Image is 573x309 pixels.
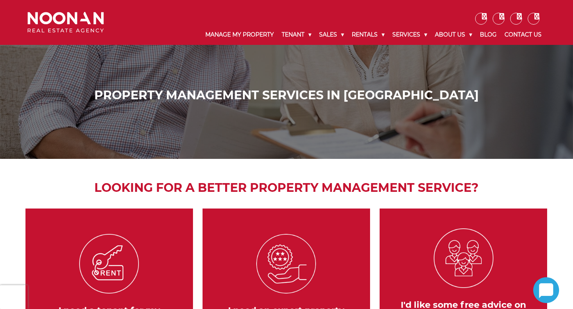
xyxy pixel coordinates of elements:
[476,25,501,45] a: Blog
[501,25,546,45] a: Contact Us
[27,12,104,33] img: Noonan Real Estate Agency
[201,25,278,45] a: Manage My Property
[278,25,315,45] a: Tenant
[315,25,348,45] a: Sales
[431,25,476,45] a: About Us
[21,179,552,197] h2: Looking for a better property management service?
[29,88,544,102] h1: Property Management Services in [GEOGRAPHIC_DATA]
[348,25,388,45] a: Rentals
[388,25,431,45] a: Services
